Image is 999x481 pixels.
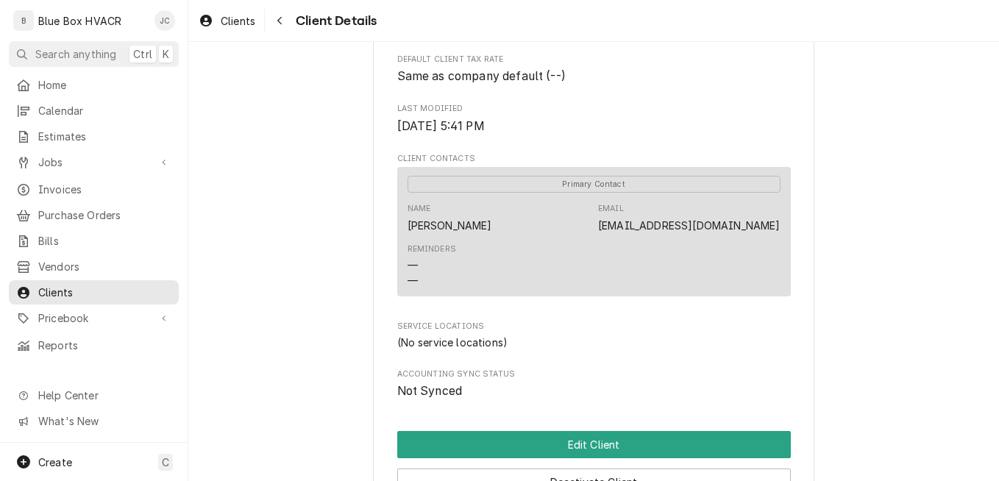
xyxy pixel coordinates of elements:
[397,335,791,350] div: Service Locations List
[163,46,169,62] span: K
[13,10,34,31] div: B
[38,13,121,29] div: Blue Box HVACR
[598,203,624,215] div: Email
[9,73,179,97] a: Home
[397,69,566,83] span: Same as company default (--)
[397,368,791,380] span: Accounting Sync Status
[397,103,791,115] span: Last Modified
[598,219,780,232] a: [EMAIL_ADDRESS][DOMAIN_NAME]
[397,321,791,332] span: Service Locations
[38,388,170,403] span: Help Center
[38,338,171,353] span: Reports
[408,273,418,288] div: —
[38,285,171,300] span: Clients
[397,153,791,165] span: Client Contacts
[397,384,463,398] span: Not Synced
[408,175,781,193] div: Primary
[9,229,179,253] a: Bills
[38,413,170,429] span: What's New
[38,233,171,249] span: Bills
[38,154,149,170] span: Jobs
[193,9,261,33] a: Clients
[9,99,179,123] a: Calendar
[397,321,791,350] div: Service Locations
[9,280,179,304] a: Clients
[9,41,179,67] button: Search anythingCtrlK
[397,103,791,135] div: Last Modified
[291,11,377,31] span: Client Details
[133,46,152,62] span: Ctrl
[397,54,791,65] span: Default Client Tax Rate
[397,119,485,133] span: [DATE] 5:41 PM
[9,124,179,149] a: Estimates
[38,259,171,274] span: Vendors
[9,254,179,279] a: Vendors
[221,13,255,29] span: Clients
[154,10,175,31] div: JC
[9,177,179,202] a: Invoices
[35,46,116,62] span: Search anything
[408,243,456,255] div: Reminders
[38,182,171,197] span: Invoices
[9,150,179,174] a: Go to Jobs
[397,153,791,302] div: Client Contacts
[397,54,791,85] div: Default Client Tax Rate
[598,203,780,232] div: Email
[162,455,169,470] span: C
[397,167,791,296] div: Contact
[408,218,492,233] div: [PERSON_NAME]
[38,103,171,118] span: Calendar
[38,456,72,468] span: Create
[268,9,291,32] button: Navigate back
[397,118,791,135] span: Last Modified
[397,431,791,458] button: Edit Client
[408,203,492,232] div: Name
[397,368,791,400] div: Accounting Sync Status
[9,383,179,407] a: Go to Help Center
[408,176,781,193] span: Primary Contact
[38,310,149,326] span: Pricebook
[9,409,179,433] a: Go to What's New
[408,257,418,273] div: —
[9,203,179,227] a: Purchase Orders
[397,68,791,85] span: Default Client Tax Rate
[9,306,179,330] a: Go to Pricebook
[9,333,179,357] a: Reports
[38,77,171,93] span: Home
[397,167,791,302] div: Client Contacts List
[408,243,456,288] div: Reminders
[154,10,175,31] div: Josh Canfield's Avatar
[38,207,171,223] span: Purchase Orders
[397,431,791,458] div: Button Group Row
[38,129,171,144] span: Estimates
[408,203,431,215] div: Name
[397,382,791,400] span: Accounting Sync Status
